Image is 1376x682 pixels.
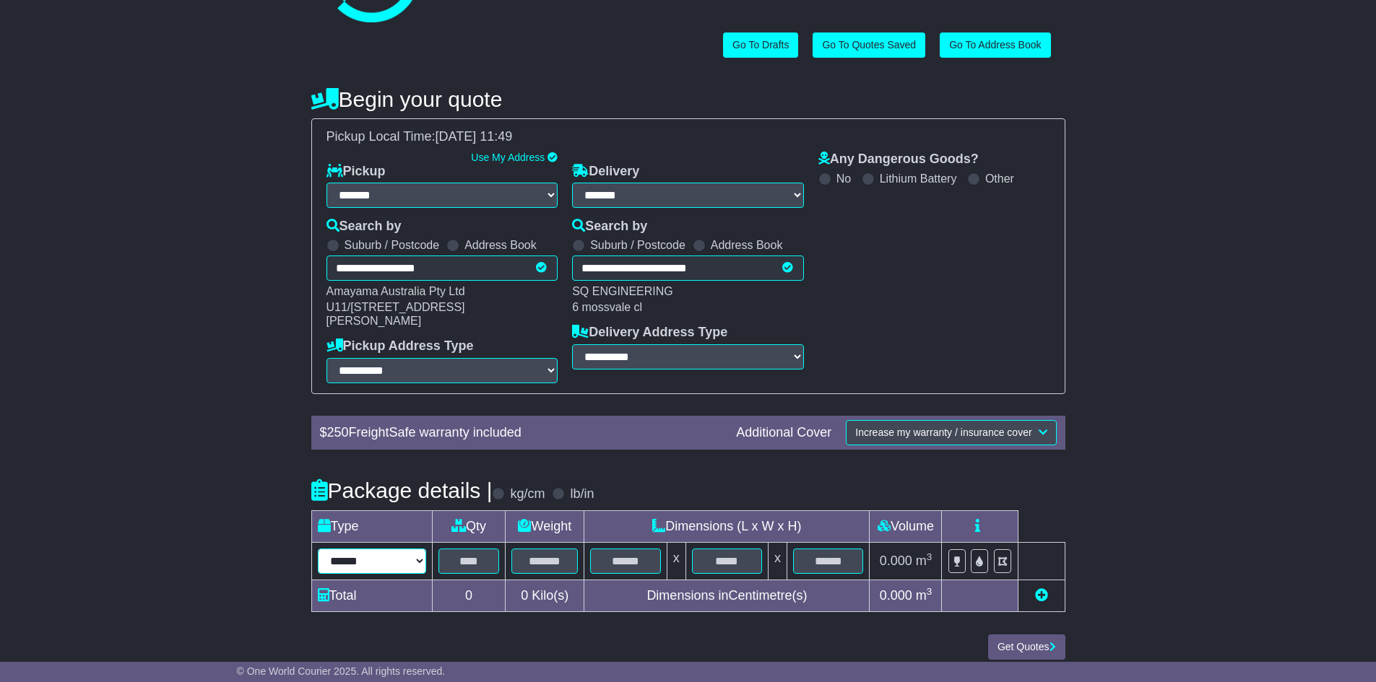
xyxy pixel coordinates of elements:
span: Amayama Australia Pty Ltd [326,285,465,297]
a: Add new item [1035,588,1048,603]
td: Type [311,510,432,542]
div: $ FreightSafe warranty included [313,425,730,441]
td: Kilo(s) [506,580,584,611]
td: Dimensions (L x W x H) [584,510,870,542]
label: Lithium Battery [880,172,957,185]
a: Go To Quotes Saved [813,32,925,58]
td: Volume [870,510,942,542]
td: Qty [432,510,506,542]
label: Address Book [464,238,537,252]
span: 0.000 [880,554,912,568]
label: Any Dangerous Goods? [818,152,979,167]
label: No [836,172,851,185]
a: Go To Address Book [940,32,1050,58]
label: Search by [326,219,402,235]
label: Delivery [572,164,639,180]
span: 0 [521,588,528,603]
div: Additional Cover [729,425,839,441]
td: x [667,542,685,580]
td: 0 [432,580,506,611]
span: 250 [327,425,349,440]
label: Pickup [326,164,386,180]
label: Address Book [711,238,783,252]
h4: Begin your quote [311,87,1065,111]
span: m [916,588,933,603]
sup: 3 [927,586,933,597]
span: U11/[STREET_ADDRESS][PERSON_NAME] [326,301,465,327]
span: © One World Courier 2025. All rights reserved. [237,665,446,677]
label: Other [985,172,1014,185]
a: Use My Address [471,152,545,163]
span: 0.000 [880,588,912,603]
label: Search by [572,219,647,235]
td: Total [311,580,432,611]
label: Suburb / Postcode [590,238,685,252]
td: x [769,542,787,580]
button: Increase my warranty / insurance cover [846,420,1056,445]
td: Weight [506,510,584,542]
h4: Package details | [311,478,493,502]
label: Delivery Address Type [572,325,727,341]
label: lb/in [570,486,594,502]
sup: 3 [927,551,933,562]
span: m [916,554,933,568]
span: [DATE] 11:49 [436,129,513,144]
label: Pickup Address Type [326,338,474,354]
span: SQ ENGINEERING [572,285,673,297]
label: kg/cm [510,486,545,502]
label: Suburb / Postcode [345,238,440,252]
div: Pickup Local Time: [319,129,1057,145]
span: 6 mossvale cl [572,301,642,313]
a: Go To Drafts [723,32,798,58]
td: Dimensions in Centimetre(s) [584,580,870,611]
span: Increase my warranty / insurance cover [855,427,1031,438]
button: Get Quotes [988,634,1065,660]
